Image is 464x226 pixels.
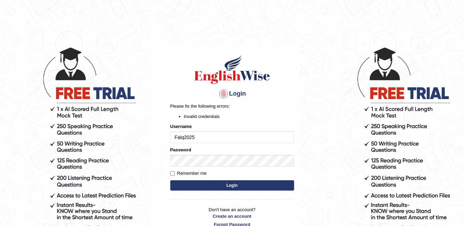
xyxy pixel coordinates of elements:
[170,213,294,219] a: Create an account
[170,88,294,99] h4: Login
[193,54,271,85] img: Logo of English Wise sign in for intelligent practice with AI
[170,170,207,177] label: Remember me
[184,113,294,120] li: Invalid credentials
[170,123,192,130] label: Username
[170,147,191,153] label: Password
[170,171,175,176] input: Remember me
[170,103,294,109] p: Please fix the following errors:
[170,180,294,191] button: Login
